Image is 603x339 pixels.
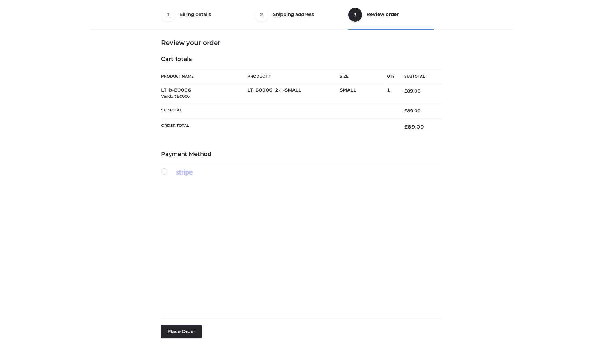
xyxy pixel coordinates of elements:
th: Product # [247,69,340,83]
td: LT_B0006_2-_-SMALL [247,83,340,103]
small: Vendor: B0006 [161,94,190,99]
td: 1 [387,83,395,103]
bdi: 89.00 [404,124,424,130]
th: Size [340,69,384,83]
th: Qty [387,69,395,83]
h3: Review your order [161,39,442,46]
th: Product Name [161,69,247,83]
span: £ [404,124,408,130]
bdi: 89.00 [404,88,421,94]
iframe: Secure payment input frame [160,175,441,313]
span: £ [404,88,407,94]
span: £ [404,108,407,114]
th: Subtotal [161,103,395,118]
td: LT_b-B0006 [161,83,247,103]
h4: Payment Method [161,151,442,158]
button: Place order [161,325,202,338]
td: SMALL [340,83,387,103]
h4: Cart totals [161,56,442,63]
th: Subtotal [395,69,442,83]
th: Order Total [161,119,395,135]
bdi: 89.00 [404,108,421,114]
